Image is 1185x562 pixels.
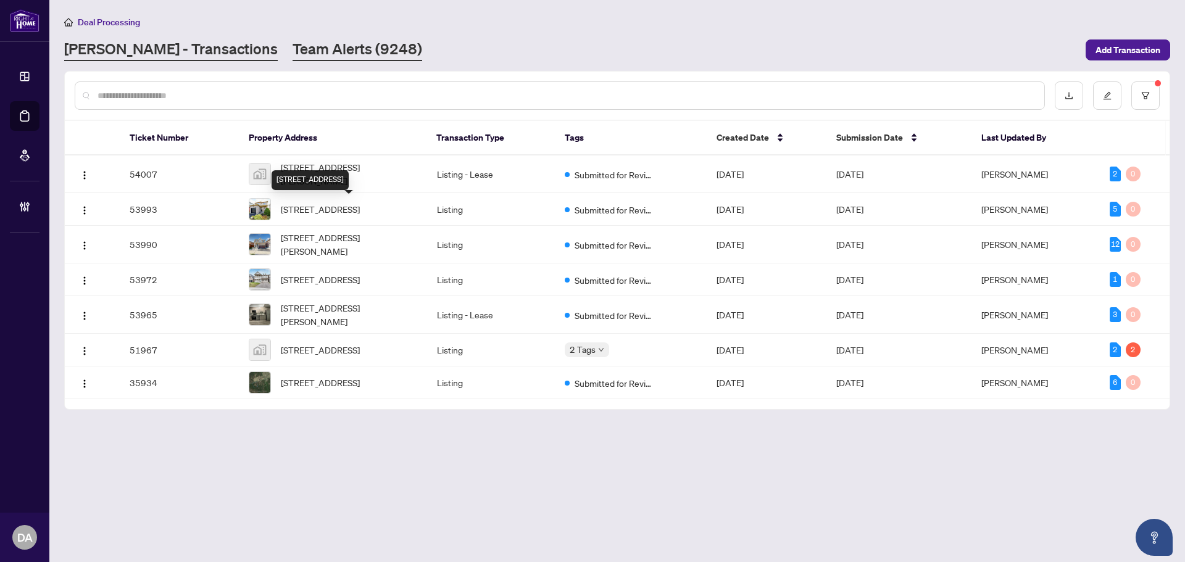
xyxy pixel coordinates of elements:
span: [STREET_ADDRESS] [281,202,360,216]
button: Logo [75,234,94,254]
div: 2 [1110,342,1121,357]
img: thumbnail-img [249,163,270,184]
td: 53965 [120,296,239,334]
span: [STREET_ADDRESS][PERSON_NAME] [281,231,417,258]
span: [DATE] [717,309,744,320]
td: [PERSON_NAME] [971,263,1099,296]
button: Add Transaction [1086,39,1170,60]
td: 35934 [120,366,239,399]
div: 0 [1126,237,1141,252]
img: thumbnail-img [249,339,270,360]
span: [DATE] [717,239,744,250]
button: Logo [75,373,94,392]
span: [STREET_ADDRESS] [281,343,360,357]
span: DA [17,529,33,546]
span: home [64,18,73,27]
td: Listing [427,226,555,263]
span: [DATE] [717,204,744,215]
span: Submitted for Review [575,203,655,217]
div: 0 [1126,167,1141,181]
div: 3 [1110,307,1121,322]
span: Submitted for Review [575,308,655,322]
span: [STREET_ADDRESS] [281,376,360,389]
td: [DATE] [826,155,971,193]
button: Logo [75,305,94,324]
td: 51967 [120,334,239,366]
span: Submitted for Review [575,168,655,181]
button: download [1055,81,1083,110]
button: Logo [75,340,94,360]
div: 0 [1126,272,1141,287]
div: 0 [1126,307,1141,322]
span: [DATE] [717,274,744,285]
div: 6 [1110,375,1121,390]
span: Deal Processing [78,17,140,28]
td: 53972 [120,263,239,296]
div: 0 [1126,202,1141,217]
td: [PERSON_NAME] [971,366,1099,399]
button: Logo [75,270,94,289]
span: Submitted for Review [575,273,655,287]
th: Created Date [707,121,826,155]
div: 0 [1126,375,1141,390]
th: Last Updated By [971,121,1099,155]
a: Team Alerts (9248) [293,39,422,61]
th: Tags [555,121,707,155]
span: Created Date [717,131,769,144]
span: Submission Date [836,131,903,144]
span: down [598,347,604,353]
div: 1 [1110,272,1121,287]
td: Listing [427,366,555,399]
div: 2 [1110,167,1121,181]
td: 53993 [120,193,239,226]
td: [PERSON_NAME] [971,226,1099,263]
span: 2 Tags [570,342,596,357]
td: [DATE] [826,193,971,226]
img: Logo [80,276,89,286]
td: [PERSON_NAME] [971,155,1099,193]
img: Logo [80,379,89,389]
span: edit [1103,91,1112,100]
a: [PERSON_NAME] - Transactions [64,39,278,61]
button: filter [1131,81,1160,110]
td: [DATE] [826,366,971,399]
img: thumbnail-img [249,304,270,325]
td: [PERSON_NAME] [971,334,1099,366]
span: [STREET_ADDRESS][PERSON_NAME] [281,160,417,188]
button: Logo [75,199,94,219]
td: 53990 [120,226,239,263]
span: Submitted for Review [575,376,655,390]
button: Logo [75,164,94,184]
td: Listing - Lease [427,155,555,193]
th: Submission Date [826,121,971,155]
td: [DATE] [826,263,971,296]
td: [DATE] [826,226,971,263]
button: Open asap [1136,519,1173,556]
button: edit [1093,81,1121,110]
div: [STREET_ADDRESS] [272,170,349,190]
span: [DATE] [717,344,744,355]
img: Logo [80,170,89,180]
th: Property Address [239,121,426,155]
span: filter [1141,91,1150,100]
span: Submitted for Review [575,238,655,252]
img: thumbnail-img [249,234,270,255]
td: [PERSON_NAME] [971,193,1099,226]
td: Listing [427,334,555,366]
span: [DATE] [717,168,744,180]
img: Logo [80,311,89,321]
img: Logo [80,346,89,356]
div: 5 [1110,202,1121,217]
td: 54007 [120,155,239,193]
td: [DATE] [826,296,971,334]
span: [STREET_ADDRESS] [281,273,360,286]
span: Add Transaction [1096,40,1160,60]
td: Listing [427,263,555,296]
span: download [1065,91,1073,100]
img: logo [10,9,39,32]
td: [PERSON_NAME] [971,296,1099,334]
img: thumbnail-img [249,269,270,290]
span: [STREET_ADDRESS][PERSON_NAME] [281,301,417,328]
div: 12 [1110,237,1121,252]
img: thumbnail-img [249,372,270,393]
